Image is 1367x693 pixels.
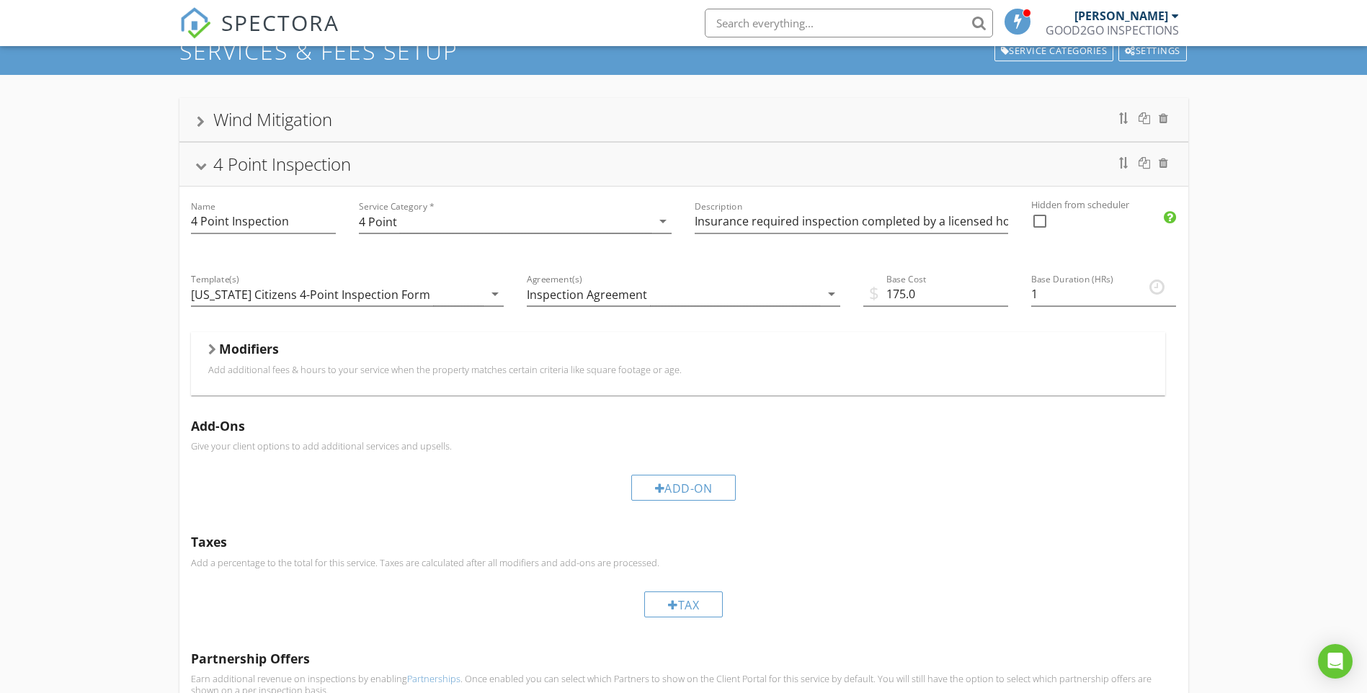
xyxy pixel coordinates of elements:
div: Service Categories [994,41,1114,61]
p: Add additional fees & hours to your service when the property matches certain criteria like squar... [208,364,1148,375]
a: Service Categories [993,40,1116,63]
div: Add-On [631,475,736,501]
p: Give your client options to add additional services and upsells. [191,440,1177,452]
div: Wind Mitigation [213,107,332,131]
input: Search everything... [705,9,993,37]
div: Inspection Agreement [527,288,647,301]
input: Base Duration (HRs) [1031,282,1176,306]
div: [PERSON_NAME] [1074,9,1168,23]
i: arrow_drop_down [486,285,504,303]
span: SPECTORA [221,7,339,37]
h5: Taxes [191,535,1177,549]
a: SPECTORA [179,19,339,50]
input: Base Cost [863,282,1008,306]
a: Partnerships [407,672,460,685]
div: Tax [644,591,723,617]
p: Add a percentage to the total for this service. Taxes are calculated after all modifiers and add-... [191,557,1177,568]
div: 4 Point [359,215,397,228]
div: Settings [1118,41,1187,61]
i: arrow_drop_down [654,213,672,230]
div: 4 Point Inspection [213,152,351,176]
h5: Add-Ons [191,419,1177,433]
a: Settings [1117,40,1188,63]
i: arrow_drop_down [823,285,840,303]
h5: Partnership Offers [191,651,1177,666]
div: [US_STATE] Citizens 4-Point Inspection Form [191,288,430,301]
h1: SERVICES & FEES SETUP [179,38,1188,63]
div: GOOD2GO INSPECTIONS [1046,23,1179,37]
h5: Modifiers [219,341,279,356]
div: Open Intercom Messenger [1318,644,1353,679]
input: Name [191,210,336,233]
img: The Best Home Inspection Software - Spectora [179,7,211,39]
span: $ [869,280,879,306]
input: Description [695,210,1008,233]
